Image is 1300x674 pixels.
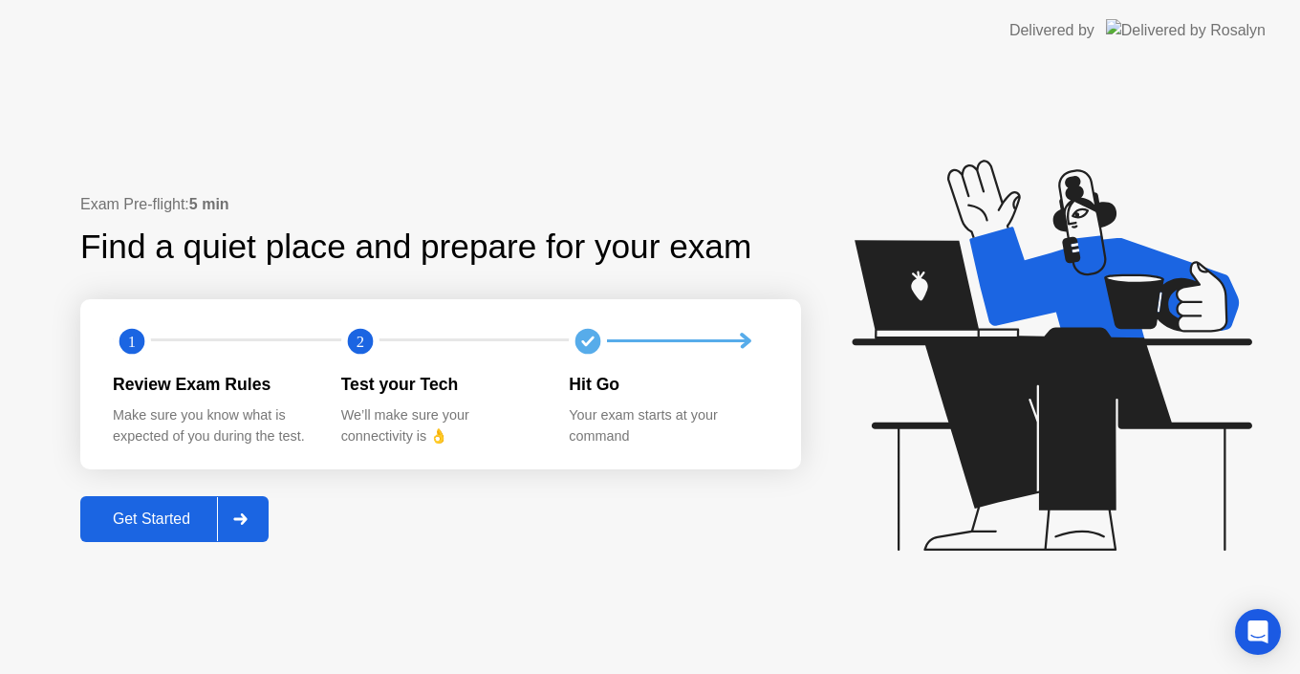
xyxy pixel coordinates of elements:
[569,372,767,397] div: Hit Go
[1009,19,1094,42] div: Delivered by
[189,196,229,212] b: 5 min
[113,405,311,446] div: Make sure you know what is expected of you during the test.
[80,496,269,542] button: Get Started
[341,405,539,446] div: We’ll make sure your connectivity is 👌
[80,222,754,272] div: Find a quiet place and prepare for your exam
[80,193,801,216] div: Exam Pre-flight:
[113,372,311,397] div: Review Exam Rules
[357,332,364,350] text: 2
[341,372,539,397] div: Test your Tech
[1235,609,1281,655] div: Open Intercom Messenger
[128,332,136,350] text: 1
[1106,19,1266,41] img: Delivered by Rosalyn
[569,405,767,446] div: Your exam starts at your command
[86,511,217,528] div: Get Started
